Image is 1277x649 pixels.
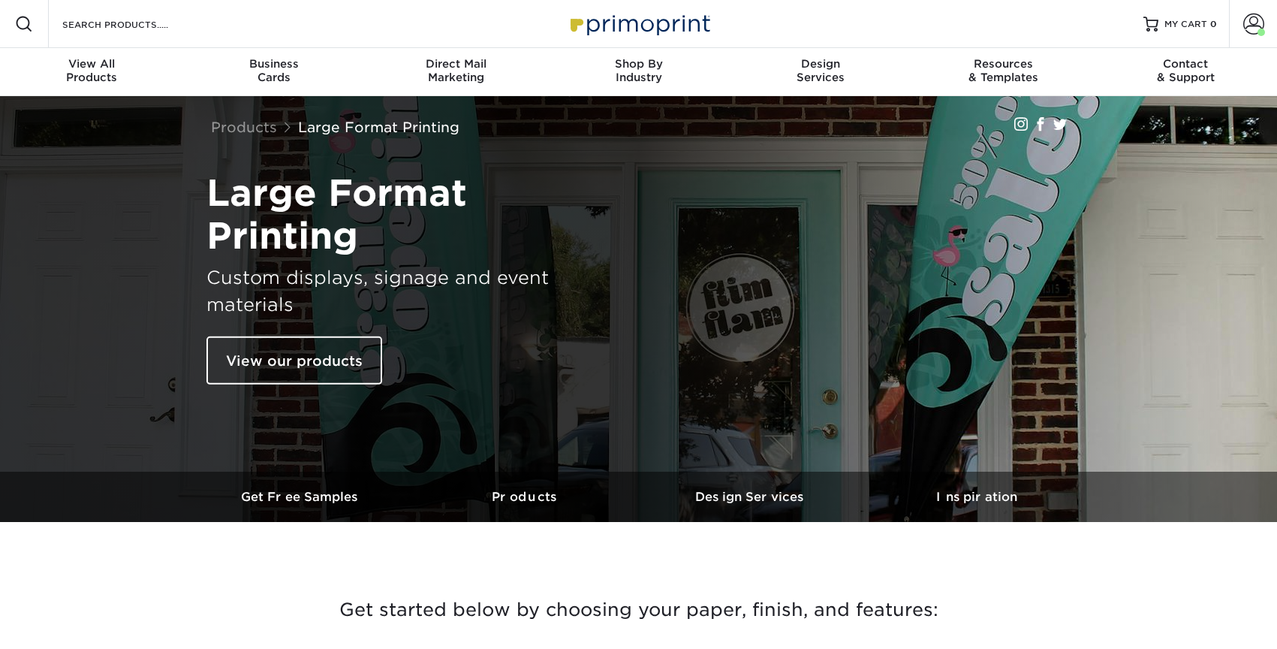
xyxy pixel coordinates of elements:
a: View our products [206,337,382,385]
a: Direct MailMarketing [365,48,547,96]
a: View AllProducts [1,48,183,96]
iframe: Google Customer Reviews [4,603,128,644]
h3: Get started below by choosing your paper, finish, and features: [200,576,1078,644]
a: Design Services [639,472,864,522]
span: Resources [912,57,1095,71]
h1: Large Format Printing [206,171,582,258]
h3: Products [414,490,639,504]
span: Shop By [547,57,730,71]
div: Industry [547,57,730,84]
span: View All [1,57,183,71]
a: Contact& Support [1095,48,1277,96]
a: Shop ByIndustry [547,48,730,96]
input: SEARCH PRODUCTS..... [61,15,207,33]
span: Contact [1095,57,1277,71]
div: & Templates [912,57,1095,84]
a: Large Format Printing [298,119,459,135]
div: Services [730,57,912,84]
a: Get Free Samples [188,472,414,522]
h3: Inspiration [864,490,1089,504]
a: BusinessCards [182,48,365,96]
span: Direct Mail [365,57,547,71]
div: Cards [182,57,365,84]
div: Marketing [365,57,547,84]
h3: Design Services [639,490,864,504]
h3: Get Free Samples [188,490,414,504]
a: Resources& Templates [912,48,1095,96]
div: Products [1,57,183,84]
span: Business [182,57,365,71]
span: Design [730,57,912,71]
a: Inspiration [864,472,1089,522]
a: Products [211,119,277,135]
a: DesignServices [730,48,912,96]
span: 0 [1210,19,1217,29]
h3: Custom displays, signage and event materials [206,264,582,318]
img: Primoprint [564,8,714,40]
span: MY CART [1164,18,1207,31]
div: & Support [1095,57,1277,84]
a: Products [414,472,639,522]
